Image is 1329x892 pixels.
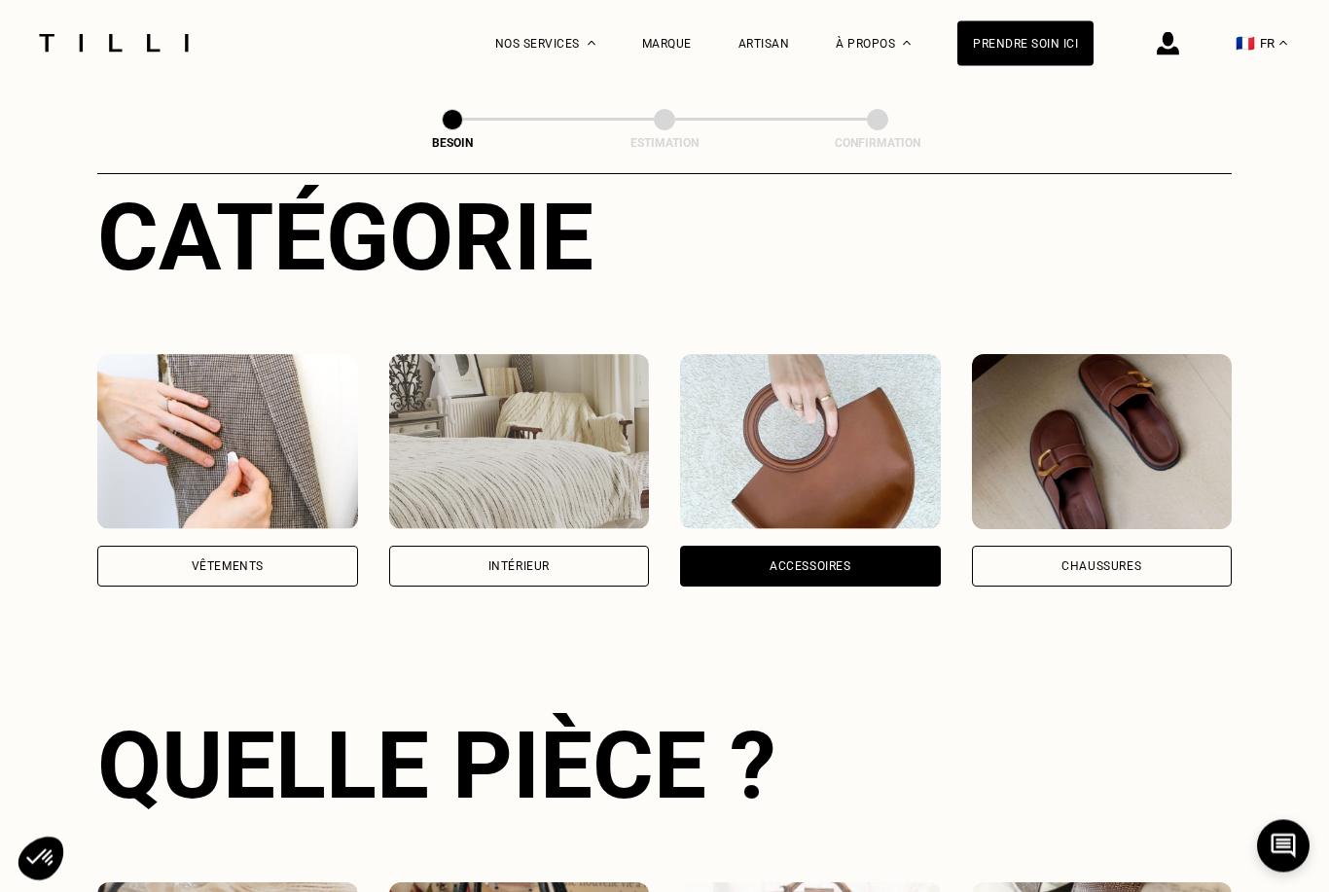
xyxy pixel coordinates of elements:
img: icône connexion [1157,32,1179,55]
img: Vêtements [97,355,358,530]
img: Chaussures [972,355,1233,530]
span: 🇫🇷 [1236,34,1255,53]
a: Marque [642,37,692,51]
a: Prendre soin ici [957,21,1094,66]
img: Logo du service de couturière Tilli [32,34,196,53]
div: Besoin [355,136,550,150]
div: Accessoires [770,561,851,573]
div: Vêtements [192,561,264,573]
a: Artisan [738,37,790,51]
img: menu déroulant [1279,41,1287,46]
div: Estimation [567,136,762,150]
img: Intérieur [389,355,650,530]
div: Intérieur [488,561,550,573]
div: Quelle pièce ? [97,712,1232,821]
img: Menu déroulant [588,41,595,46]
img: Accessoires [680,355,941,530]
img: Menu déroulant à propos [903,41,911,46]
div: Catégorie [97,184,1232,293]
div: Confirmation [780,136,975,150]
div: Chaussures [1061,561,1141,573]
